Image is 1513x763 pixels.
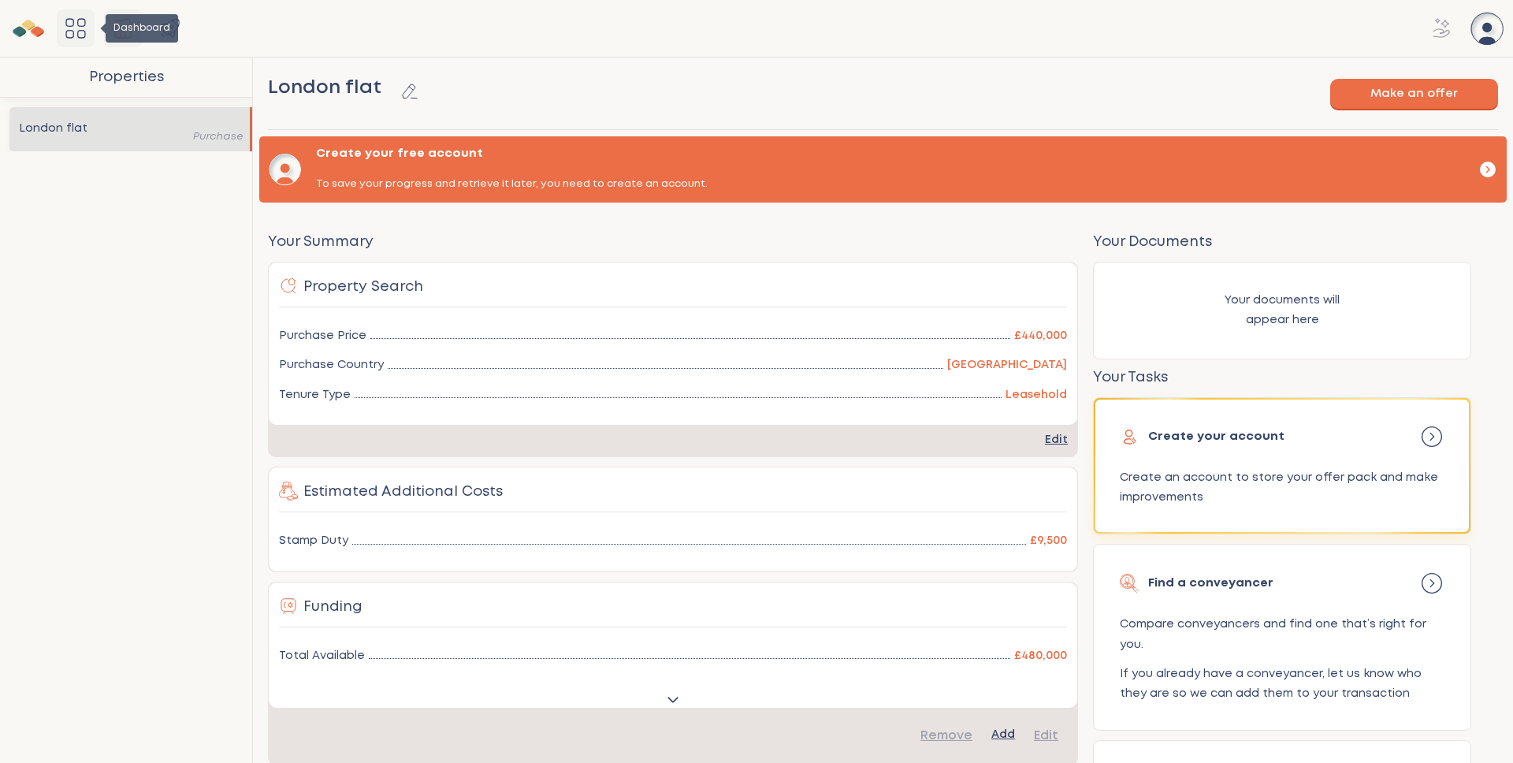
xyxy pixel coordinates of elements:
p: [GEOGRAPHIC_DATA] [947,355,1067,375]
p: Create your free account [316,146,708,162]
p: Estimated Additional Costs [303,483,503,502]
p: Edit [1045,434,1068,448]
p: Your Documents [1093,233,1212,252]
p: Leasehold [1006,385,1067,405]
p: £480,000 [1014,646,1067,666]
p: Create your account [1148,429,1410,445]
p: Purchase [193,129,243,146]
button: Create your free accountTo save your progress and retrieve it later, you need to create an account. [259,136,1507,203]
button: Make an offer [1330,79,1498,109]
p: Total Available [279,646,365,666]
span: Refer for £30 [1423,9,1461,47]
a: Find a conveyancerCompare conveyancers and find one that’s right for you.If you already have a co... [1093,544,1471,731]
span: Products [151,9,189,47]
p: Purchase Price [279,326,366,346]
span: Properties [104,9,142,47]
p: London flat [19,119,87,139]
p: Tenure Type [279,385,351,405]
p: Create an account to store your offer pack and make improvements [1120,468,1444,508]
p: If you already have a conveyancer, let us know who they are so we can add them to your transaction [1120,664,1444,704]
div: Dashboard [106,14,178,43]
p: Add [991,729,1015,743]
p: To save your progress and retrieve it later, you need to create an account. [316,177,708,193]
p: Your documents will appear here [1203,291,1361,330]
p: Purchase Country [279,355,384,375]
p: London flat [268,73,381,114]
button: London flatPurchase [9,107,252,151]
p: Find a conveyancer [1148,575,1410,591]
p: Stamp Duty [279,531,348,551]
span: Dashboard [57,9,95,47]
p: Property Search [303,278,423,297]
p: Your Summary [268,233,1078,252]
p: Your Tasks [1093,369,1168,388]
p: Funding [303,598,362,617]
button: Create your accountCreate an account to store your offer pack and make improvements [1093,397,1471,534]
p: Compare conveyancers and find one that’s right for you. [1120,615,1444,654]
p: £9,500 [1030,531,1067,551]
p: £440,000 [1014,326,1067,346]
